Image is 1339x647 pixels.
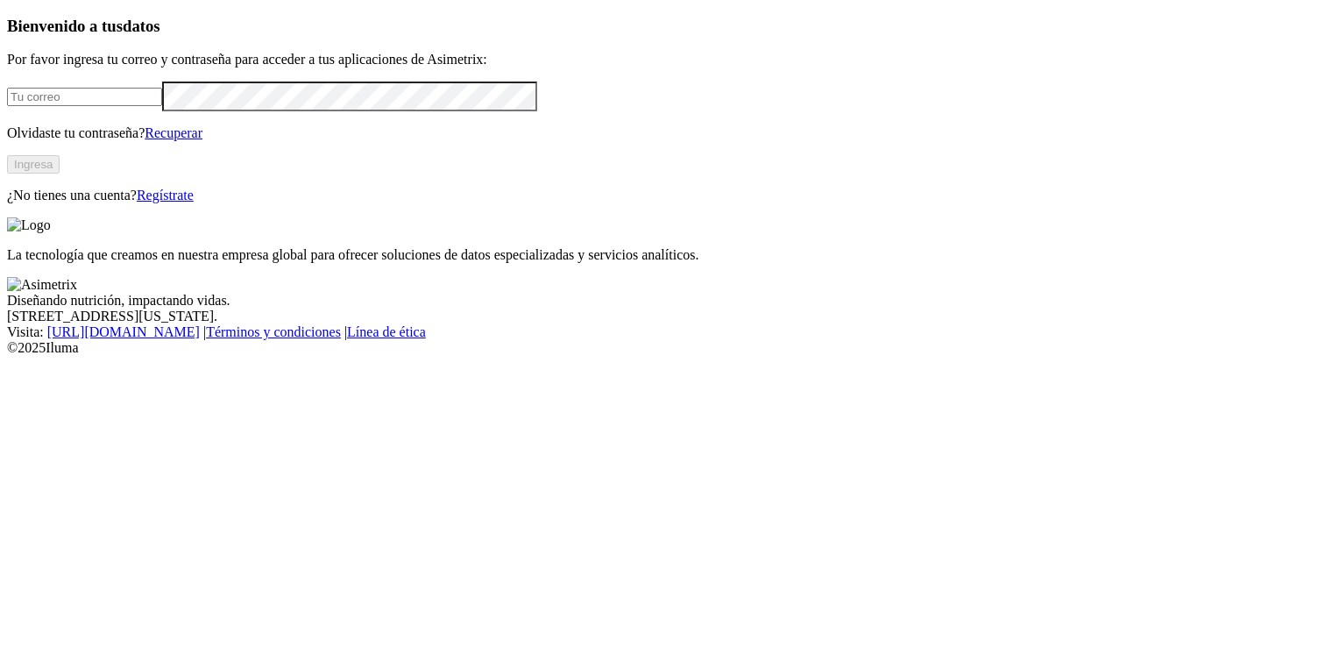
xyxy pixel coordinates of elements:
div: Visita : | | [7,324,1332,340]
div: [STREET_ADDRESS][US_STATE]. [7,309,1332,324]
a: Términos y condiciones [206,324,341,339]
div: Diseñando nutrición, impactando vidas. [7,293,1332,309]
h3: Bienvenido a tus [7,17,1332,36]
button: Ingresa [7,155,60,174]
p: ¿No tienes una cuenta? [7,188,1332,203]
a: Recuperar [145,125,202,140]
span: datos [123,17,160,35]
p: Por favor ingresa tu correo y contraseña para acceder a tus aplicaciones de Asimetrix: [7,52,1332,68]
a: [URL][DOMAIN_NAME] [47,324,200,339]
input: Tu correo [7,88,162,106]
p: Olvidaste tu contraseña? [7,125,1332,141]
img: Asimetrix [7,277,77,293]
a: Línea de ética [347,324,426,339]
a: Regístrate [137,188,194,203]
img: Logo [7,217,51,233]
div: © 2025 Iluma [7,340,1332,356]
p: La tecnología que creamos en nuestra empresa global para ofrecer soluciones de datos especializad... [7,247,1332,263]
